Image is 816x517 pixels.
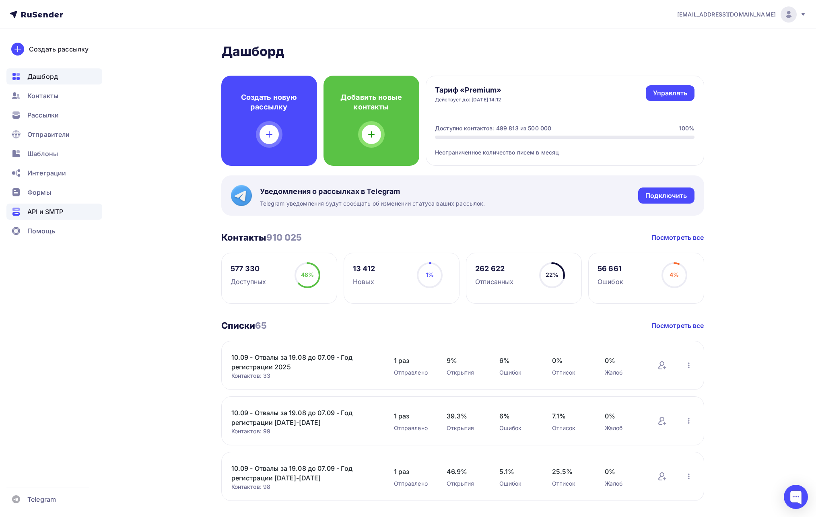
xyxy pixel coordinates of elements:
div: Открытия [447,369,483,377]
a: Формы [6,184,102,200]
span: 0% [605,356,641,365]
span: 4% [670,271,679,278]
span: 0% [552,356,589,365]
div: Ошибок [499,424,536,432]
span: 25.5% [552,467,589,476]
a: Дашборд [6,68,102,84]
span: 6% [499,411,536,421]
div: Доступных [231,277,266,286]
span: 1 раз [394,411,431,421]
a: Шаблоны [6,146,102,162]
div: Неограниченное количество писем в месяц [435,139,694,157]
span: 22% [546,271,558,278]
a: Контакты [6,88,102,104]
div: Открытия [447,424,483,432]
div: 577 330 [231,264,266,274]
div: Открытия [447,480,483,488]
a: [EMAIL_ADDRESS][DOMAIN_NAME] [677,6,806,23]
div: Отписок [552,424,589,432]
div: Отписок [552,480,589,488]
div: Жалоб [605,369,641,377]
a: Рассылки [6,107,102,123]
div: Контактов: 33 [231,372,378,380]
span: 6% [499,356,536,365]
span: Помощь [27,226,55,236]
div: Отправлено [394,369,431,377]
div: Жалоб [605,424,641,432]
span: Контакты [27,91,58,101]
div: Доступно контактов: 499 813 из 500 000 [435,124,551,132]
span: 1 раз [394,467,431,476]
div: Отписок [552,369,589,377]
div: Подключить [645,191,687,200]
h3: Списки [221,320,267,331]
span: Уведомления о рассылках в Telegram [260,187,485,196]
div: 262 622 [475,264,513,274]
span: API и SMTP [27,207,63,216]
div: 100% [679,124,694,132]
span: 7.1% [552,411,589,421]
div: Управлять [653,89,687,98]
span: 9% [447,356,483,365]
a: 10.09 - Отвалы за 19.08 до 07.09 - Год регистрации 2025 [231,352,368,372]
h3: Контакты [221,232,302,243]
h4: Добавить новые контакты [336,93,406,112]
span: 39.3% [447,411,483,421]
span: Формы [27,187,51,197]
div: Ошибок [499,369,536,377]
a: Посмотреть все [651,321,704,330]
span: 910 025 [266,232,302,243]
span: 5.1% [499,467,536,476]
div: Создать рассылку [29,44,89,54]
span: 0% [605,467,641,476]
div: Ошибок [499,480,536,488]
span: 1% [426,271,434,278]
span: 65 [255,320,267,331]
div: Действует до: [DATE] 14:12 [435,97,501,103]
div: 56 661 [598,264,623,274]
a: Посмотреть все [651,233,704,242]
div: Отправлено [394,424,431,432]
h4: Создать новую рассылку [234,93,304,112]
div: Жалоб [605,480,641,488]
div: Отписанных [475,277,513,286]
a: Отправители [6,126,102,142]
div: Новых [353,277,375,286]
span: Telegram [27,494,56,504]
span: Отправители [27,130,70,139]
span: Рассылки [27,110,59,120]
span: 1 раз [394,356,431,365]
a: 10.09 - Отвалы за 19.08 до 07.09 - Год регистрации [DATE]-[DATE] [231,408,368,427]
div: 13 412 [353,264,375,274]
span: Шаблоны [27,149,58,159]
h4: Тариф «Premium» [435,85,501,95]
span: Дашборд [27,72,58,81]
span: Telegram уведомления будут сообщать об изменении статуса ваших рассылок. [260,200,485,208]
span: 46.9% [447,467,483,476]
div: Отправлено [394,480,431,488]
div: Контактов: 98 [231,483,378,491]
span: 48% [301,271,314,278]
h2: Дашборд [221,43,704,60]
span: [EMAIL_ADDRESS][DOMAIN_NAME] [677,10,776,19]
div: Ошибок [598,277,623,286]
span: 0% [605,411,641,421]
a: 10.09 - Отвалы за 19.08 до 07.09 - Год регистрации [DATE]-[DATE] [231,463,368,483]
span: Интеграции [27,168,66,178]
div: Контактов: 99 [231,427,378,435]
